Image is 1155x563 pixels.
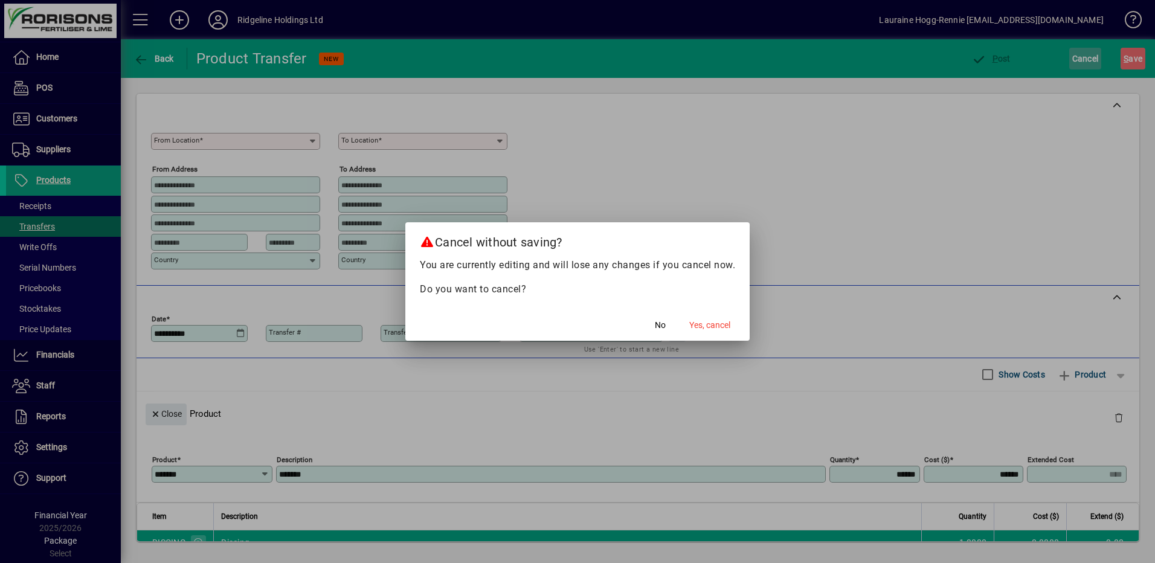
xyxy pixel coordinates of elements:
[655,319,666,332] span: No
[684,314,735,336] button: Yes, cancel
[405,222,750,257] h2: Cancel without saving?
[420,282,735,297] p: Do you want to cancel?
[689,319,730,332] span: Yes, cancel
[641,314,680,336] button: No
[420,258,735,272] p: You are currently editing and will lose any changes if you cancel now.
